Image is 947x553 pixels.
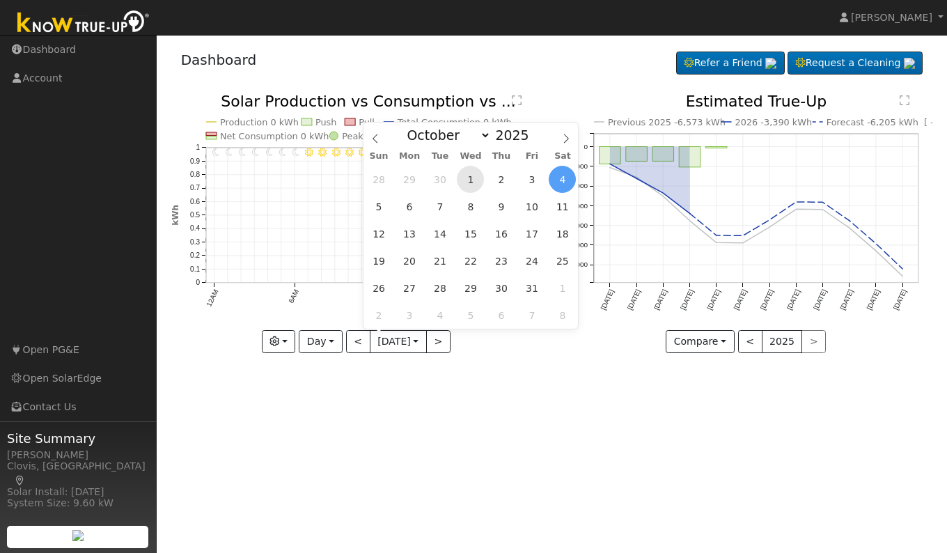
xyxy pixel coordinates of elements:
text: 0.1 [190,265,200,273]
circle: onclick="" [794,199,799,205]
i: 1AM - Clear [226,148,233,157]
text: Production 0 kWh [220,117,299,127]
text: -3000 [570,202,588,210]
span: October 9, 2025 [487,193,515,220]
button: Day [299,330,342,354]
span: October 7, 2025 [426,193,453,220]
text: [DATE] [652,288,668,311]
text: Total Consumption 0 kWh [397,117,512,127]
circle: onclick="" [873,248,879,254]
button: > [426,330,451,354]
text: -1000 [570,162,588,170]
span: November 4, 2025 [426,302,453,329]
circle: onclick="" [900,266,905,272]
span: October 18, 2025 [549,220,576,247]
span: October 2, 2025 [487,166,515,193]
text:  [900,95,909,106]
span: Wed [455,152,486,161]
span: October 14, 2025 [426,220,453,247]
circle: onclick="" [767,217,772,223]
text: 0 [584,143,588,150]
span: October 17, 2025 [518,220,545,247]
span: October 31, 2025 [518,274,545,302]
i: 4AM - Clear [265,148,272,157]
circle: onclick="" [607,165,613,171]
span: November 5, 2025 [457,302,484,329]
span: October 27, 2025 [396,274,423,302]
text: [DATE] [813,288,829,311]
text: -4000 [570,221,588,229]
span: Sun [363,152,394,161]
text: 2026 -3,390 kWh [735,117,813,127]
button: [DATE] [370,330,427,354]
circle: onclick="" [740,233,746,239]
span: October 12, 2025 [366,220,393,247]
i: 5AM - Clear [279,148,286,157]
text: [DATE] [785,288,801,311]
rect: onclick="" [626,147,648,162]
a: Dashboard [181,52,257,68]
span: October 19, 2025 [366,247,393,274]
span: Tue [425,152,455,161]
text: 0.5 [190,211,200,219]
span: Mon [394,152,425,161]
text: -6000 [570,261,588,269]
text: -2000 [570,182,588,190]
span: October 30, 2025 [487,274,515,302]
text: 0.8 [190,171,200,178]
span: September 30, 2025 [426,166,453,193]
circle: onclick="" [820,200,826,205]
circle: onclick="" [740,240,746,246]
rect: onclick="" [706,147,728,148]
rect: onclick="" [679,147,701,167]
circle: onclick="" [714,233,719,238]
text: [DATE] [626,288,642,311]
span: October 24, 2025 [518,247,545,274]
text: [DATE] [679,288,695,311]
text: Estimated True-Up [686,93,827,110]
text: Previous 2025 -6,573 kWh [608,117,726,127]
span: October 13, 2025 [396,220,423,247]
circle: onclick="" [607,162,613,167]
circle: onclick="" [660,194,666,199]
span: [PERSON_NAME] [851,12,932,23]
text: [DATE] [892,288,908,311]
a: Request a Cleaning [788,52,923,75]
span: Thu [486,152,517,161]
span: October 11, 2025 [549,193,576,220]
span: Sat [547,152,578,161]
span: October 26, 2025 [366,274,393,302]
text: 12AM [205,288,219,308]
span: November 7, 2025 [518,302,545,329]
text: [DATE] [866,288,882,311]
span: October 25, 2025 [549,247,576,274]
a: Map [14,475,26,486]
span: November 3, 2025 [396,302,423,329]
div: System Size: 9.60 kW [7,496,149,511]
text: [DATE] [600,288,616,311]
circle: onclick="" [634,176,639,182]
span: September 28, 2025 [366,166,393,193]
button: 2025 [762,330,803,354]
rect: onclick="" [652,147,674,162]
span: October 5, 2025 [366,193,393,220]
span: October 21, 2025 [426,247,453,274]
button: < [738,330,762,354]
text: -5000 [570,241,588,249]
circle: onclick="" [714,240,719,246]
i: 12AM - Clear [212,148,219,157]
span: November 8, 2025 [549,302,576,329]
circle: onclick="" [873,241,879,247]
i: 8AM - Clear [318,148,327,157]
i: 6AM - Clear [292,148,299,157]
circle: onclick="" [687,211,693,217]
circle: onclick="" [847,218,852,224]
span: Site Summary [7,429,149,448]
text: 0.6 [190,198,200,205]
text:  [512,95,522,106]
span: October 28, 2025 [426,274,453,302]
i: 10AM - Clear [345,148,354,157]
div: Clovis, [GEOGRAPHIC_DATA] [7,459,149,488]
span: October 23, 2025 [487,247,515,274]
text: [DATE] [839,288,855,311]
